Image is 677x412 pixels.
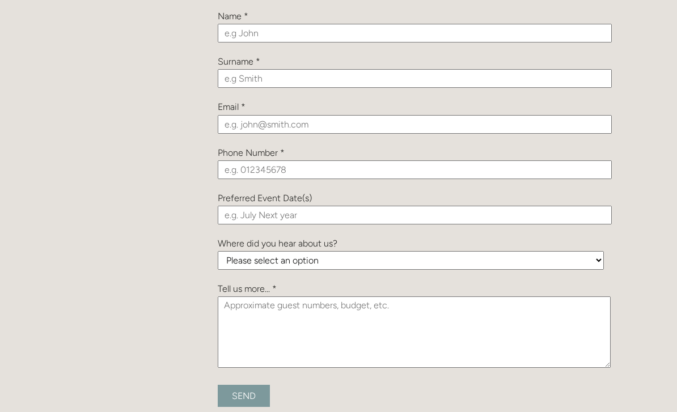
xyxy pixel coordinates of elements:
[218,147,285,158] label: Phone Number *
[218,238,337,249] label: Where did you hear about us?
[218,24,612,43] input: e.g John
[218,11,248,22] label: Name *
[218,56,260,67] label: Surname *
[218,115,612,134] input: e.g. john@smith.com
[218,101,246,112] label: Email *
[218,206,612,224] input: e.g. July Next year
[218,69,612,88] input: e.g Smith
[218,283,277,294] label: Tell us more... *
[218,193,312,203] label: Preferred Event Date(s)
[218,160,612,179] input: e.g. 012345678
[218,385,270,407] input: Send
